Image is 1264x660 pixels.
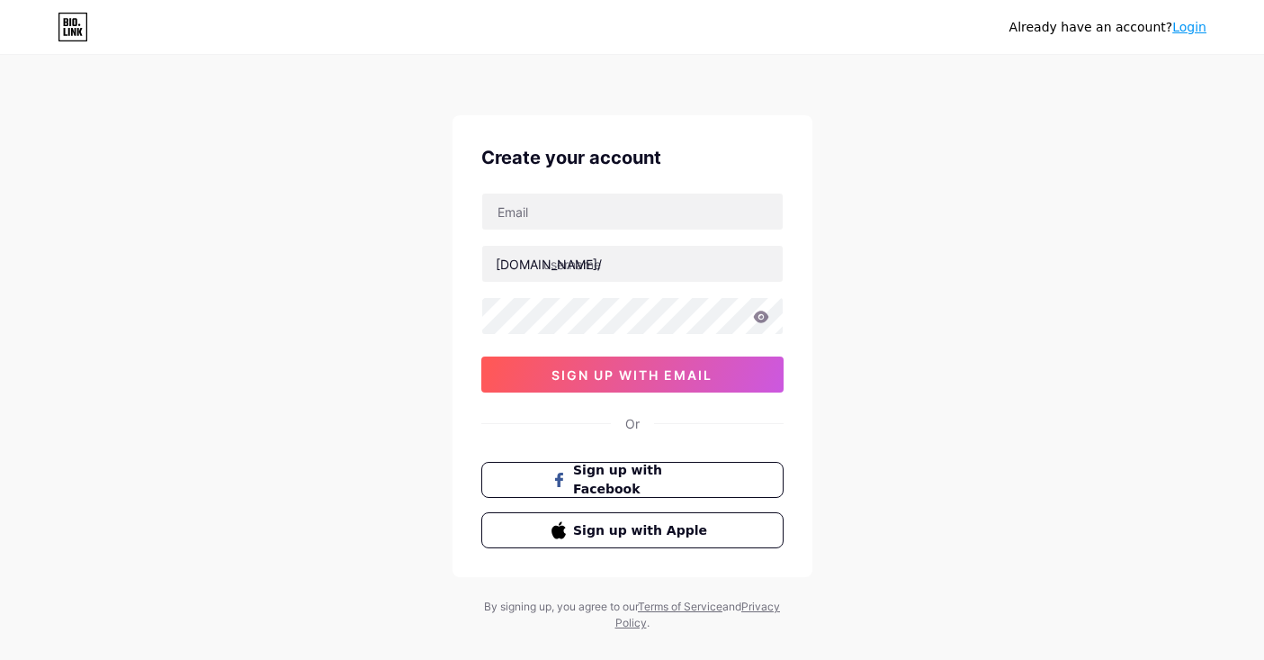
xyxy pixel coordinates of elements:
[481,512,784,548] button: Sign up with Apple
[482,246,783,282] input: username
[496,255,602,274] div: [DOMAIN_NAME]/
[481,462,784,498] button: Sign up with Facebook
[482,194,783,230] input: Email
[1172,20,1206,34] a: Login
[573,461,713,499] span: Sign up with Facebook
[625,414,640,433] div: Or
[481,357,784,393] button: sign up with email
[573,521,713,540] span: Sign up with Apple
[638,600,722,613] a: Terms of Service
[551,367,713,383] span: sign up with email
[480,599,785,631] div: By signing up, you agree to our and .
[1009,18,1206,37] div: Already have an account?
[481,144,784,171] div: Create your account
